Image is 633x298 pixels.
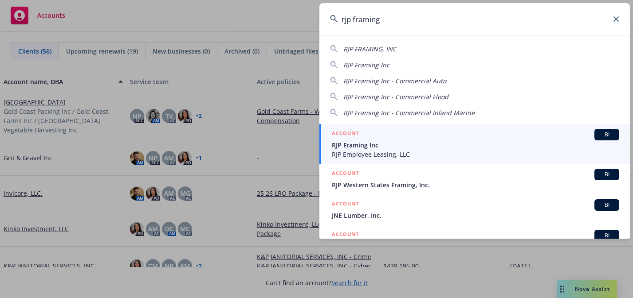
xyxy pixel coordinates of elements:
[319,124,630,164] a: ACCOUNTBIRJP Framing IncRJP Employee Leasing, LLC
[598,131,616,139] span: BI
[343,77,446,85] span: RJP Framing Inc - Commercial Auto
[343,61,389,69] span: RJP Framing Inc
[319,194,630,225] a: ACCOUNTBIJNE Lumber, Inc.
[598,201,616,209] span: BI
[332,230,359,240] h5: ACCOUNT
[343,93,448,101] span: RJP Framing Inc - Commercial Flood
[332,180,619,190] span: RJP Western States Framing, Inc.
[332,129,359,139] h5: ACCOUNT
[332,150,619,159] span: RJP Employee Leasing, LLC
[343,108,475,117] span: RJP Framing Inc - Commercial Inland Marine
[319,225,630,265] a: ACCOUNTBI
[343,45,397,53] span: RJP FRAMING, INC
[332,199,359,210] h5: ACCOUNT
[332,140,619,150] span: RJP Framing Inc
[332,211,619,220] span: JNE Lumber, Inc.
[332,169,359,179] h5: ACCOUNT
[598,170,616,178] span: BI
[319,164,630,194] a: ACCOUNTBIRJP Western States Framing, Inc.
[319,3,630,35] input: Search...
[598,232,616,240] span: BI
